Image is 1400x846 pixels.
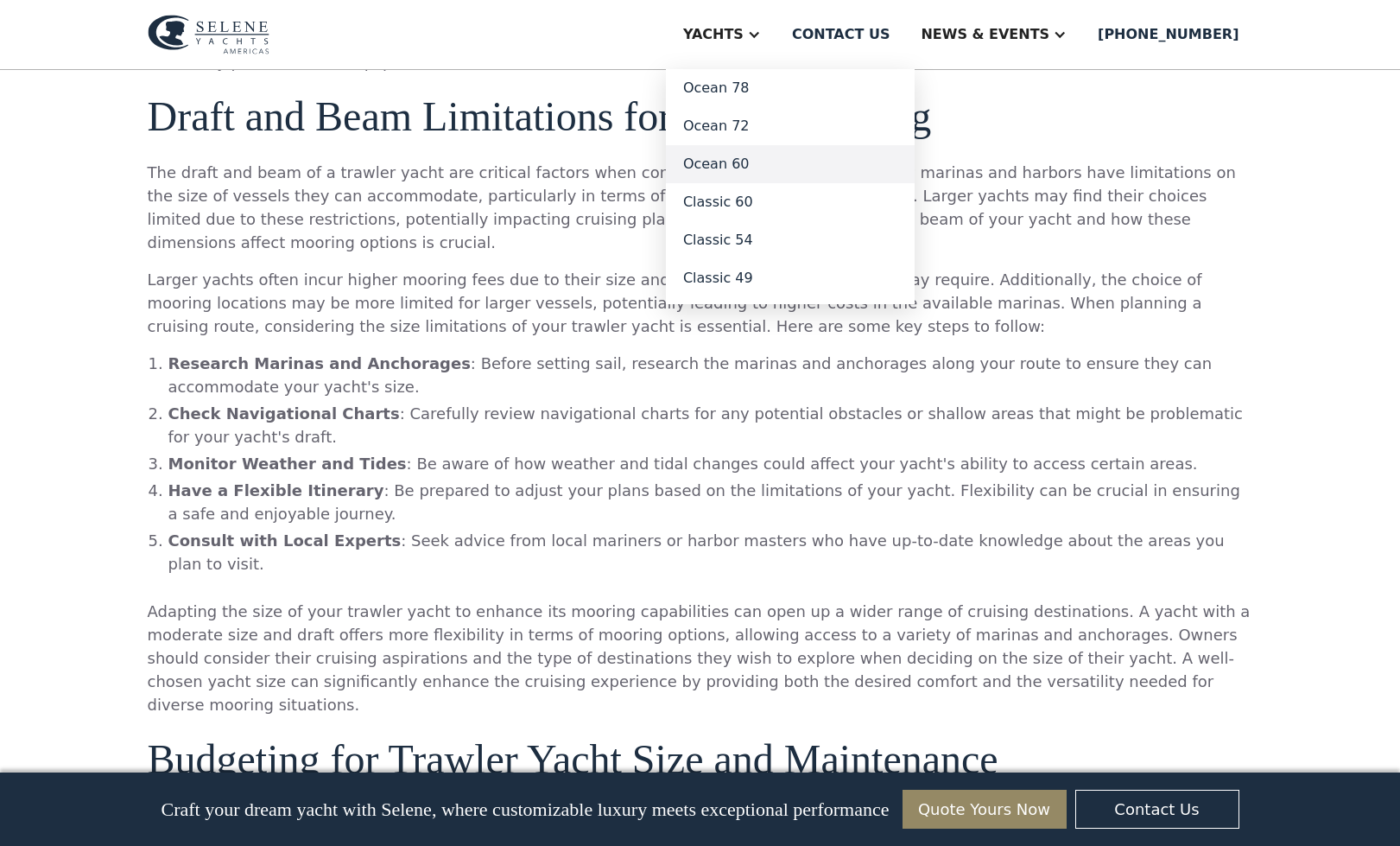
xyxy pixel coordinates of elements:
[903,790,1067,829] a: Quote Yours Now
[148,161,1253,254] p: The draft and beam of a trawler yacht are critical factors when considering mooring options. Many...
[168,404,400,423] strong: Check Navigational Charts
[1098,24,1238,45] div: [PHONE_NUMBER]
[148,600,1253,716] p: Adapting the size of your trawler yacht to enhance its mooring capabilities can open up a wider r...
[161,798,889,821] p: Craft your dream yacht with Selene, where customizable luxury meets exceptional performance
[666,69,915,304] nav: Yachts
[168,402,1253,448] li: : Carefully review navigational charts for any potential obstacles or shallow areas that might be...
[168,455,407,473] strong: Monitor Weather and Tides
[168,531,402,550] strong: Consult with Local Experts
[666,183,915,221] a: Classic 60
[148,94,1253,140] h2: Draft and Beam Limitations for Yacht Mooring
[148,15,269,54] img: logo
[168,352,1253,398] li: : Before setting sail, research the marinas and anchorages along your route to ensure they can ac...
[666,221,915,259] a: Classic 54
[666,107,915,145] a: Ocean 72
[1075,790,1239,829] a: Contact Us
[683,24,744,45] div: Yachts
[168,481,384,499] strong: Have a Flexible Itinerary
[168,529,1253,576] li: : Seek advice from local mariners or harbor masters who have up-to-date knowledge about the areas...
[666,145,915,183] a: Ocean 60
[168,354,471,372] strong: Research Marinas and Anchorages
[168,452,1253,475] li: : Be aware of how weather and tidal changes could affect your yacht's ability to access certain a...
[792,24,890,45] div: Contact us
[921,24,1049,45] div: News & EVENTS
[148,268,1253,338] p: Larger yachts often incur higher mooring fees due to their size and the additional services they ...
[666,69,915,107] a: Ocean 78
[168,479,1253,525] li: : Be prepared to adjust your plans based on the limitations of your yacht. Flexibility can be cru...
[666,259,915,297] a: Classic 49
[148,737,1253,783] h2: Budgeting for Trawler Yacht Size and Maintenance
